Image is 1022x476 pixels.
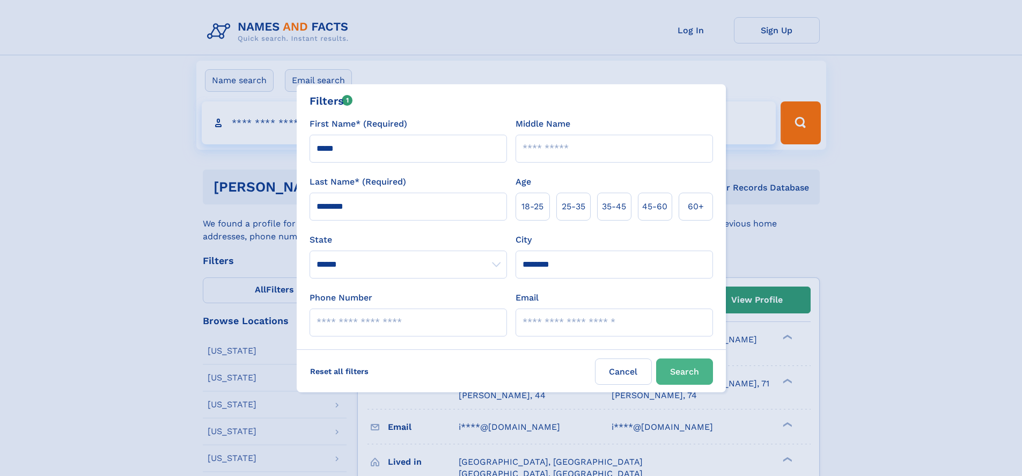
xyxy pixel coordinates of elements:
[595,358,652,385] label: Cancel
[310,93,353,109] div: Filters
[516,118,570,130] label: Middle Name
[516,233,532,246] label: City
[562,200,585,213] span: 25‑35
[516,175,531,188] label: Age
[310,175,406,188] label: Last Name* (Required)
[516,291,539,304] label: Email
[310,233,507,246] label: State
[310,291,372,304] label: Phone Number
[688,200,704,213] span: 60+
[303,358,376,384] label: Reset all filters
[602,200,626,213] span: 35‑45
[642,200,667,213] span: 45‑60
[656,358,713,385] button: Search
[521,200,543,213] span: 18‑25
[310,118,407,130] label: First Name* (Required)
